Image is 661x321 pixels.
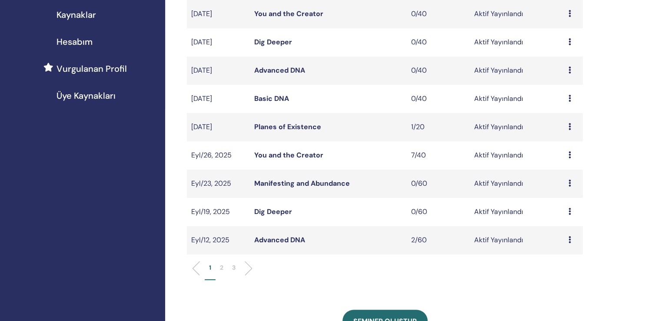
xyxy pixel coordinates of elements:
[232,263,236,272] p: 3
[187,141,250,170] td: Eyl/26, 2025
[254,150,323,160] a: You and the Creator
[407,28,470,57] td: 0/40
[407,170,470,198] td: 0/60
[187,85,250,113] td: [DATE]
[209,263,211,272] p: 1
[254,37,292,47] a: Dig Deeper
[56,8,96,21] span: Kaynaklar
[254,122,321,131] a: Planes of Existence
[407,85,470,113] td: 0/40
[187,198,250,226] td: Eyl/19, 2025
[407,226,470,254] td: 2/60
[56,62,127,75] span: Vurgulanan Profil
[254,9,323,18] a: You and the Creator
[187,226,250,254] td: Eyl/12, 2025
[254,179,350,188] a: Manifesting and Abundance
[470,226,564,254] td: Aktif Yayınlandı
[407,141,470,170] td: 7/40
[56,89,116,102] span: Üye Kaynakları
[470,198,564,226] td: Aktif Yayınlandı
[470,57,564,85] td: Aktif Yayınlandı
[220,263,223,272] p: 2
[187,57,250,85] td: [DATE]
[470,85,564,113] td: Aktif Yayınlandı
[407,113,470,141] td: 1/20
[254,235,305,244] a: Advanced DNA
[254,94,289,103] a: Basic DNA
[254,66,305,75] a: Advanced DNA
[254,207,292,216] a: Dig Deeper
[470,113,564,141] td: Aktif Yayınlandı
[470,170,564,198] td: Aktif Yayınlandı
[470,28,564,57] td: Aktif Yayınlandı
[470,141,564,170] td: Aktif Yayınlandı
[187,28,250,57] td: [DATE]
[187,113,250,141] td: [DATE]
[187,170,250,198] td: Eyl/23, 2025
[407,198,470,226] td: 0/60
[56,35,93,48] span: Hesabım
[407,57,470,85] td: 0/40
